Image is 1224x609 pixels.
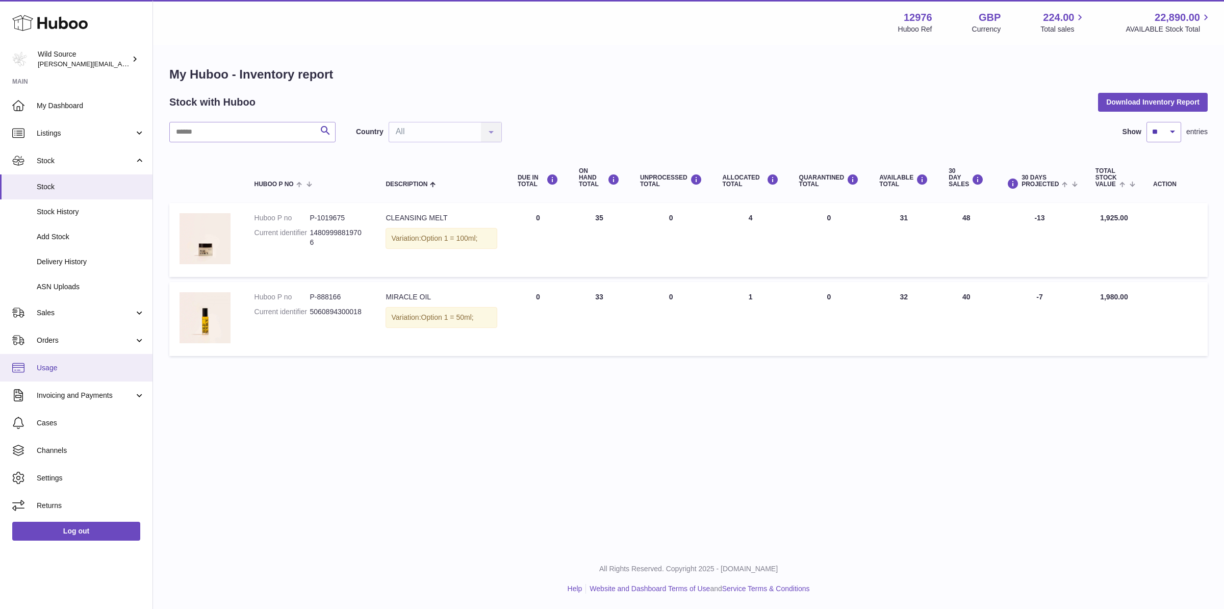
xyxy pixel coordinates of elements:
[507,203,569,277] td: 0
[949,168,984,188] div: 30 DAY SALES
[37,282,145,292] span: ASN Uploads
[712,203,789,277] td: 4
[356,127,384,137] label: Country
[518,174,558,188] div: DUE IN TOTAL
[310,292,365,302] dd: P-888166
[421,234,478,242] span: Option 1 = 100ml;
[1095,168,1117,188] span: Total stock value
[938,203,994,277] td: 48
[254,292,310,302] dt: Huboo P no
[169,66,1208,83] h1: My Huboo - Inventory report
[994,282,1085,356] td: -7
[1043,11,1074,24] span: 224.00
[799,174,859,188] div: QUARANTINED Total
[568,585,582,593] a: Help
[180,292,231,343] img: product image
[972,24,1001,34] div: Currency
[421,313,474,321] span: Option 1 = 50ml;
[37,501,145,511] span: Returns
[569,203,630,277] td: 35
[254,228,310,247] dt: Current identifier
[1153,181,1197,188] div: Action
[904,11,932,24] strong: 12976
[161,564,1216,574] p: All Rights Reserved. Copyright 2025 - [DOMAIN_NAME]
[12,522,140,540] a: Log out
[1186,127,1208,137] span: entries
[979,11,1001,24] strong: GBP
[712,282,789,356] td: 1
[37,446,145,455] span: Channels
[590,585,710,593] a: Website and Dashboard Terms of Use
[37,473,145,483] span: Settings
[37,308,134,318] span: Sales
[1040,24,1086,34] span: Total sales
[507,282,569,356] td: 0
[180,213,231,264] img: product image
[254,181,294,188] span: Huboo P no
[994,203,1085,277] td: -13
[879,174,928,188] div: AVAILABLE Total
[37,232,145,242] span: Add Stock
[1155,11,1200,24] span: 22,890.00
[869,282,938,356] td: 32
[37,336,134,345] span: Orders
[386,213,497,223] div: CLEANSING MELT
[310,228,365,247] dd: 14809998819706
[1040,11,1086,34] a: 224.00 Total sales
[1100,214,1128,222] span: 1,925.00
[1022,174,1059,188] span: 30 DAYS PROJECTED
[1100,293,1128,301] span: 1,980.00
[938,282,994,356] td: 40
[1098,93,1208,111] button: Download Inventory Report
[1126,11,1212,34] a: 22,890.00 AVAILABLE Stock Total
[37,156,134,166] span: Stock
[254,307,310,317] dt: Current identifier
[869,203,938,277] td: 31
[630,203,712,277] td: 0
[310,213,365,223] dd: P-1019675
[37,391,134,400] span: Invoicing and Payments
[898,24,932,34] div: Huboo Ref
[386,307,497,328] div: Variation:
[722,585,810,593] a: Service Terms & Conditions
[38,49,130,69] div: Wild Source
[640,174,702,188] div: UNPROCESSED Total
[827,293,831,301] span: 0
[569,282,630,356] td: 33
[586,584,809,594] li: and
[579,168,620,188] div: ON HAND Total
[37,207,145,217] span: Stock History
[254,213,310,223] dt: Huboo P no
[827,214,831,222] span: 0
[37,363,145,373] span: Usage
[37,101,145,111] span: My Dashboard
[37,418,145,428] span: Cases
[386,181,427,188] span: Description
[1123,127,1141,137] label: Show
[386,292,497,302] div: MIRACLE OIL
[169,95,256,109] h2: Stock with Huboo
[630,282,712,356] td: 0
[37,257,145,267] span: Delivery History
[37,182,145,192] span: Stock
[386,228,497,249] div: Variation:
[310,307,365,317] dd: 5060894300018
[38,60,205,68] span: [PERSON_NAME][EMAIL_ADDRESS][DOMAIN_NAME]
[12,52,28,67] img: kate@wildsource.co.uk
[723,174,779,188] div: ALLOCATED Total
[1126,24,1212,34] span: AVAILABLE Stock Total
[37,129,134,138] span: Listings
